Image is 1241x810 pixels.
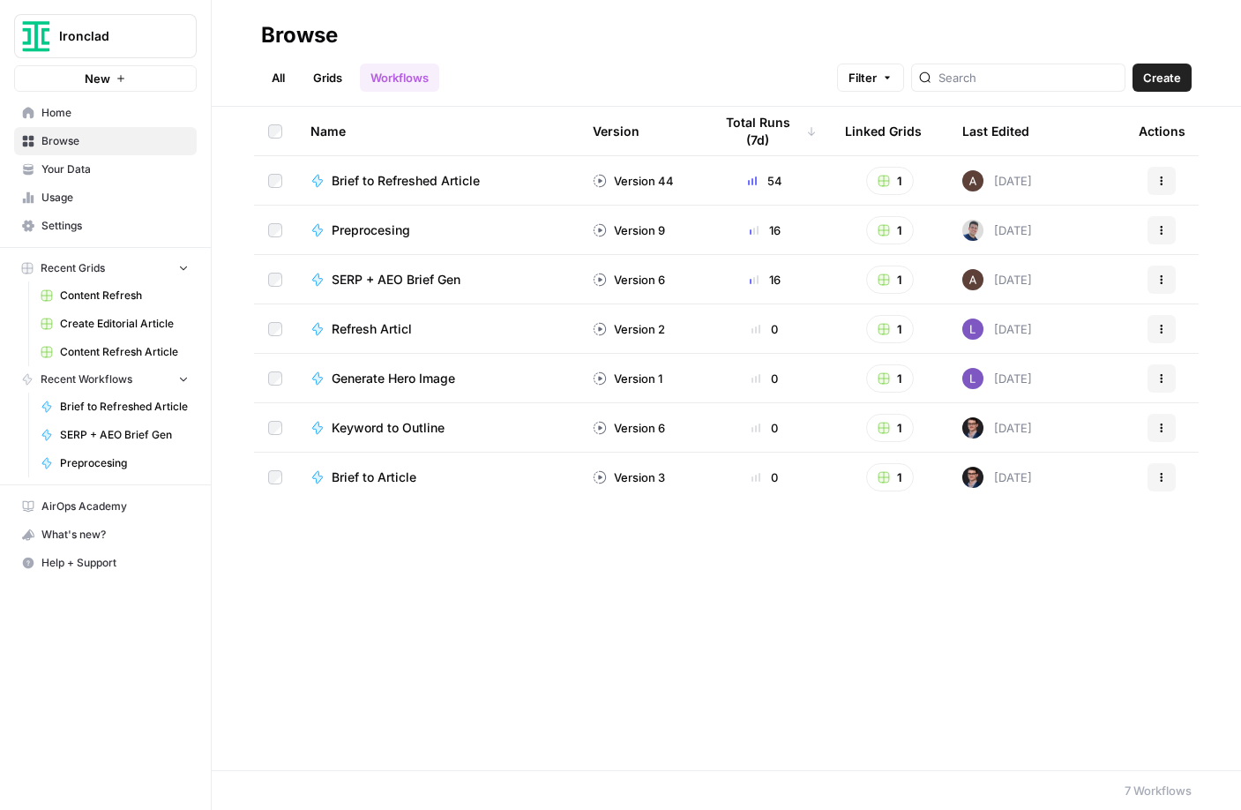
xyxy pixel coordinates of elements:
a: Home [14,99,197,127]
button: Help + Support [14,549,197,577]
a: Keyword to Outline [310,419,564,437]
a: Browse [14,127,197,155]
span: New [85,70,110,87]
button: 1 [866,266,914,294]
div: 0 [713,370,817,387]
span: Keyword to Outline [332,419,445,437]
button: Recent Workflows [14,366,197,393]
a: Content Refresh [33,281,197,310]
div: 0 [713,419,817,437]
span: Generate Hero Image [332,370,455,387]
div: 7 Workflows [1125,782,1192,799]
span: Brief to Article [332,469,416,486]
a: Brief to Refreshed Article [33,393,197,421]
span: Recent Workflows [41,371,132,387]
span: Home [41,105,189,121]
div: 16 [713,271,817,289]
a: Workflows [360,64,439,92]
span: Recent Grids [41,260,105,276]
div: Total Runs (7d) [713,107,817,155]
span: Preprocesing [332,221,410,239]
div: [DATE] [962,417,1032,439]
a: SERP + AEO Brief Gen [310,271,564,289]
button: 1 [866,167,914,195]
a: Your Data [14,155,197,184]
span: Help + Support [41,555,189,571]
span: AirOps Academy [41,499,189,514]
a: All [261,64,295,92]
div: Linked Grids [845,107,922,155]
span: Filter [849,69,877,86]
button: 1 [866,463,914,491]
div: Version 2 [593,320,665,338]
a: Create Editorial Article [33,310,197,338]
a: Grids [303,64,353,92]
div: Version 1 [593,370,662,387]
div: 16 [713,221,817,239]
span: Browse [41,133,189,149]
img: rn7sh892ioif0lo51687sih9ndqw [962,319,983,340]
div: [DATE] [962,220,1032,241]
span: Brief to Refreshed Article [60,399,189,415]
span: Preprocesing [60,455,189,471]
div: What's new? [15,521,196,548]
a: Content Refresh Article [33,338,197,366]
span: SERP + AEO Brief Gen [60,427,189,443]
button: Create [1133,64,1192,92]
span: Usage [41,190,189,206]
a: Refresh Articl [310,320,564,338]
button: Workspace: Ironclad [14,14,197,58]
div: [DATE] [962,368,1032,389]
div: Browse [261,21,338,49]
div: [DATE] [962,269,1032,290]
a: Brief to Article [310,469,564,486]
span: Content Refresh [60,288,189,304]
div: Actions [1139,107,1185,155]
div: [DATE] [962,170,1032,191]
span: Refresh Articl [332,320,412,338]
button: 1 [866,364,914,393]
div: [DATE] [962,467,1032,488]
img: ldmwv53b2lcy2toudj0k1c5n5o6j [962,417,983,439]
div: Last Edited [962,107,1029,155]
img: rn7sh892ioif0lo51687sih9ndqw [962,368,983,389]
a: Generate Hero Image [310,370,564,387]
img: wtbmvrjo3qvncyiyitl6zoukl9gz [962,170,983,191]
button: New [14,65,197,92]
a: Usage [14,184,197,212]
button: Recent Grids [14,255,197,281]
div: 54 [713,172,817,190]
div: 0 [713,469,817,486]
img: oskm0cmuhabjb8ex6014qupaj5sj [962,220,983,241]
span: Content Refresh Article [60,344,189,360]
input: Search [938,69,1118,86]
a: Preprocesing [310,221,564,239]
a: AirOps Academy [14,492,197,521]
div: 0 [713,320,817,338]
span: Settings [41,218,189,234]
div: Version 9 [593,221,665,239]
span: Create [1143,69,1181,86]
div: [DATE] [962,319,1032,340]
button: Filter [837,64,904,92]
div: Version 3 [593,469,665,486]
a: Brief to Refreshed Article [310,172,564,190]
div: Version 6 [593,271,665,289]
img: ldmwv53b2lcy2toudj0k1c5n5o6j [962,467,983,488]
button: 1 [866,414,914,442]
div: Version [593,107,639,155]
div: Version 6 [593,419,665,437]
button: 1 [866,216,914,244]
img: wtbmvrjo3qvncyiyitl6zoukl9gz [962,269,983,290]
a: Settings [14,212,197,240]
span: Ironclad [59,27,166,45]
span: Brief to Refreshed Article [332,172,480,190]
a: SERP + AEO Brief Gen [33,421,197,449]
div: Version 44 [593,172,674,190]
span: Your Data [41,161,189,177]
span: Create Editorial Article [60,316,189,332]
span: SERP + AEO Brief Gen [332,271,460,289]
a: Preprocesing [33,449,197,477]
button: 1 [866,315,914,343]
img: Ironclad Logo [20,20,52,52]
